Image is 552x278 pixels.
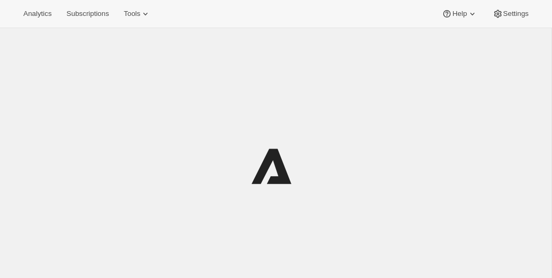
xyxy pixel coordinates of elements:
button: Settings [486,6,535,21]
button: Tools [117,6,157,21]
button: Analytics [17,6,58,21]
span: Help [452,10,467,18]
span: Settings [503,10,529,18]
button: Help [435,6,484,21]
span: Tools [124,10,140,18]
button: Subscriptions [60,6,115,21]
span: Subscriptions [66,10,109,18]
span: Analytics [23,10,51,18]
